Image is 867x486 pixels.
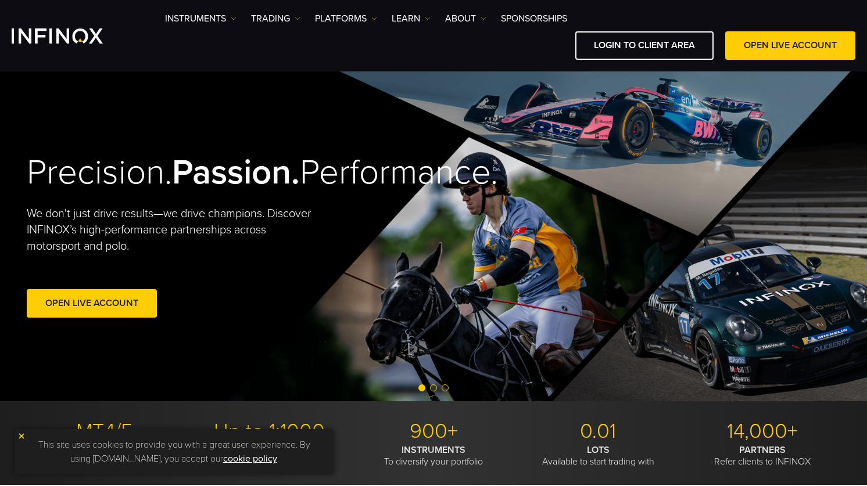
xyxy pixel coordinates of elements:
p: 0.01 [520,419,676,444]
img: yellow close icon [17,432,26,440]
span: Go to slide 3 [442,384,449,391]
p: This site uses cookies to provide you with a great user experience. By using [DOMAIN_NAME], you a... [20,435,328,469]
p: 900+ [356,419,511,444]
span: Go to slide 2 [430,384,437,391]
a: OPEN LIVE ACCOUNT [725,31,855,60]
p: MT4/5 [27,419,182,444]
a: Instruments [165,12,237,26]
p: Refer clients to INFINOX [685,444,840,467]
p: We don't just drive results—we drive champions. Discover INFINOX’s high-performance partnerships ... [27,206,320,254]
span: Go to slide 1 [418,384,425,391]
p: To diversify your portfolio [356,444,511,467]
a: LOGIN TO CLIENT AREA [575,31,714,60]
strong: LOTS [587,444,610,456]
strong: Passion. [172,152,300,193]
a: cookie policy [223,453,277,465]
a: Open Live Account [27,289,157,318]
a: PLATFORMS [315,12,377,26]
a: ABOUT [445,12,486,26]
a: TRADING [251,12,300,26]
strong: INSTRUMENTS [402,444,465,456]
a: INFINOX Logo [12,28,130,44]
p: Up to 1:1000 [191,419,347,444]
a: SPONSORSHIPS [501,12,567,26]
a: Learn [392,12,431,26]
h2: Precision. Performance. [27,152,393,194]
p: Available to start trading with [520,444,676,467]
p: 14,000+ [685,419,840,444]
strong: PARTNERS [739,444,786,456]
